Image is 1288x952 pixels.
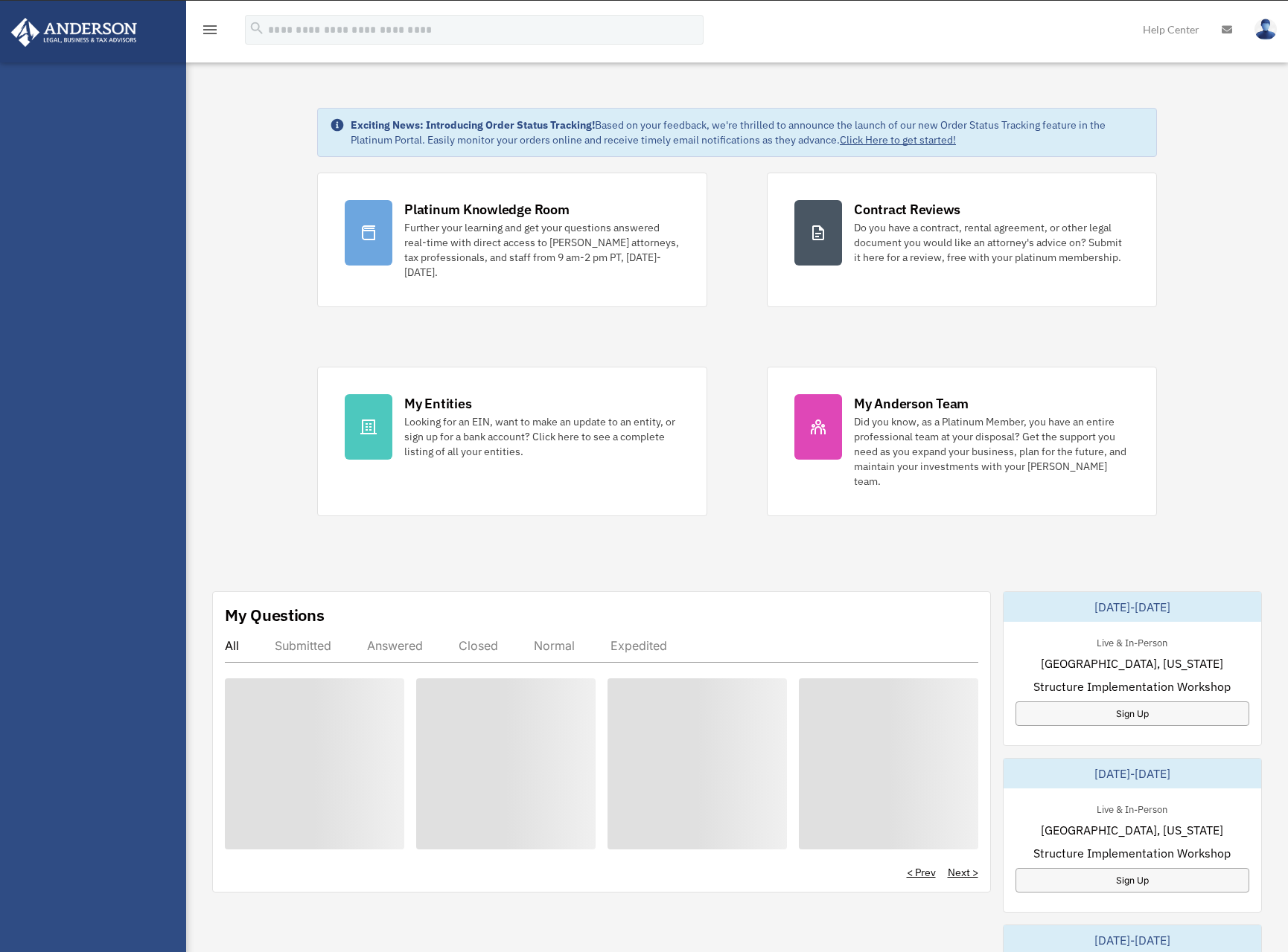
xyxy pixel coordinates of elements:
[840,133,956,147] a: Click Here to get started!
[534,638,575,653] div: Normal
[854,220,1129,265] div: Do you have a contract, rental agreement, or other legal document you would like an attorney's ad...
[854,414,1129,489] div: Did you know, as a Platinum Member, you have an entire professional team at your disposal? Get th...
[249,20,265,36] i: search
[225,604,325,626] div: My Questions
[1016,868,1250,892] a: Sign Up
[1085,634,1179,649] div: Live & In-Person
[351,118,1144,147] div: Based on your feedback, we're thrilled to announce the launch of our new Order Status Tracking fe...
[907,865,936,880] a: < Prev
[1033,678,1231,695] span: Structure Implementation Workshop
[1041,654,1223,672] span: [GEOGRAPHIC_DATA], [US_STATE]
[317,173,707,307] a: Platinum Knowledge Room Further your learning and get your questions answered real-time with dire...
[854,200,960,219] div: Contract Reviews
[1004,759,1262,788] div: [DATE]-[DATE]
[317,367,707,516] a: My Entities Looking for an EIN, want to make an update to an entity, or sign up for a bank accoun...
[351,118,595,132] strong: Exciting News: Introducing Order Status Tracking!
[367,638,423,653] div: Answered
[1016,701,1250,726] a: Sign Up
[767,367,1157,516] a: My Anderson Team Did you know, as a Platinum Member, you have an entire professional team at your...
[225,638,239,653] div: All
[1041,821,1223,839] span: [GEOGRAPHIC_DATA], [US_STATE]
[459,638,498,653] div: Closed
[404,220,680,280] div: Further your learning and get your questions answered real-time with direct access to [PERSON_NAM...
[1254,19,1277,40] img: User Pic
[201,26,219,39] a: menu
[767,173,1157,307] a: Contract Reviews Do you have a contract, rental agreement, or other legal document you would like...
[1004,592,1262,622] div: [DATE]-[DATE]
[404,394,471,413] div: My Entities
[404,414,680,459] div: Looking for an EIN, want to make an update to an entity, or sign up for a bank account? Click her...
[948,865,978,880] a: Next >
[1085,800,1179,816] div: Live & In-Person
[404,200,570,219] div: Platinum Knowledge Room
[275,638,331,653] div: Submitted
[201,21,219,39] i: menu
[1033,844,1231,862] span: Structure Implementation Workshop
[854,394,969,413] div: My Anderson Team
[7,18,141,47] img: Anderson Advisors Platinum Portal
[610,638,667,653] div: Expedited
